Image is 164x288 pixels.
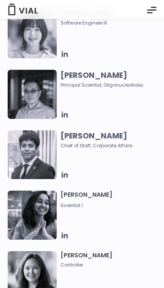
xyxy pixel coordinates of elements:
img: Headshot of smiling of smiling man named Wei-Sheng [8,70,57,119]
span: Software Engineer III [61,20,153,26]
b: [PERSON_NAME] [61,130,127,141]
span: Scientist I [61,202,83,209]
img: Tina [8,9,57,58]
b: [PERSON_NAME] [61,70,127,81]
h3: [PERSON_NAME] [61,251,153,268]
h3: [PERSON_NAME] [61,191,153,209]
span: Principal Scientist, Oligonucleotides [61,82,143,88]
button: Essential Addons Toggle Menu [141,1,162,20]
span: Chief of Staff, Corporate Affairs [61,142,133,149]
img: Headshot of smiling woman named Sneha [8,191,57,240]
span: Controller [61,262,153,268]
img: Vial Logo [8,4,38,15]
